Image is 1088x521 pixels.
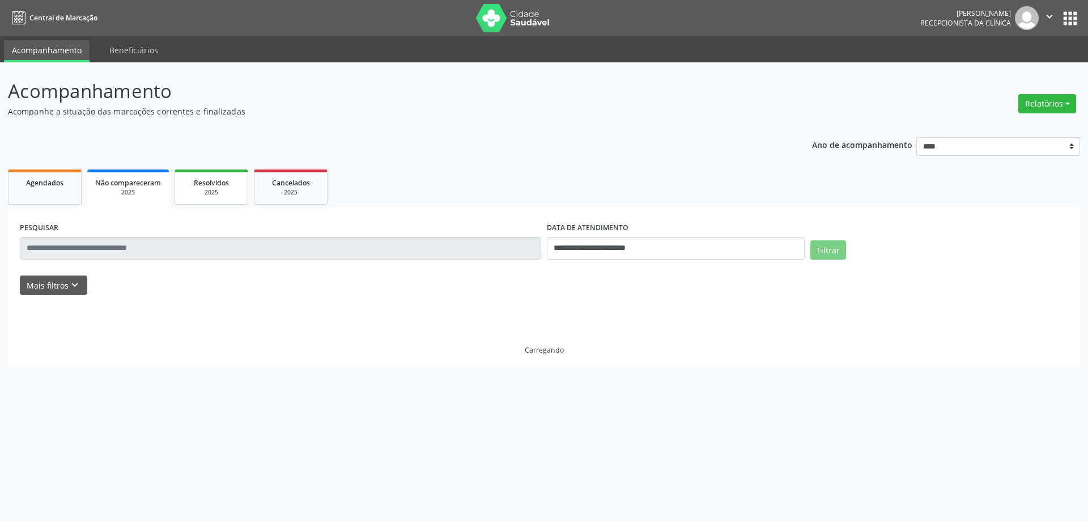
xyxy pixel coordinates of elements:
p: Ano de acompanhamento [812,137,912,151]
i: keyboard_arrow_down [69,279,81,291]
div: Carregando [525,345,564,355]
button: Filtrar [810,240,846,260]
span: Central de Marcação [29,13,97,23]
div: 2025 [95,188,161,197]
div: 2025 [183,188,240,197]
button: Mais filtroskeyboard_arrow_down [20,276,87,295]
span: Não compareceram [95,178,161,188]
a: Beneficiários [101,40,166,60]
div: 2025 [262,188,319,197]
button: apps [1060,9,1080,28]
img: img [1015,6,1039,30]
p: Acompanhe a situação das marcações correntes e finalizadas [8,105,758,117]
span: Resolvidos [194,178,229,188]
label: PESQUISAR [20,219,58,237]
button:  [1039,6,1060,30]
span: Recepcionista da clínica [920,18,1011,28]
a: Central de Marcação [8,9,97,27]
span: Agendados [26,178,63,188]
i:  [1043,10,1056,23]
label: DATA DE ATENDIMENTO [547,219,628,237]
span: Cancelados [272,178,310,188]
div: [PERSON_NAME] [920,9,1011,18]
a: Acompanhamento [4,40,90,62]
p: Acompanhamento [8,77,758,105]
button: Relatórios [1018,94,1076,113]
